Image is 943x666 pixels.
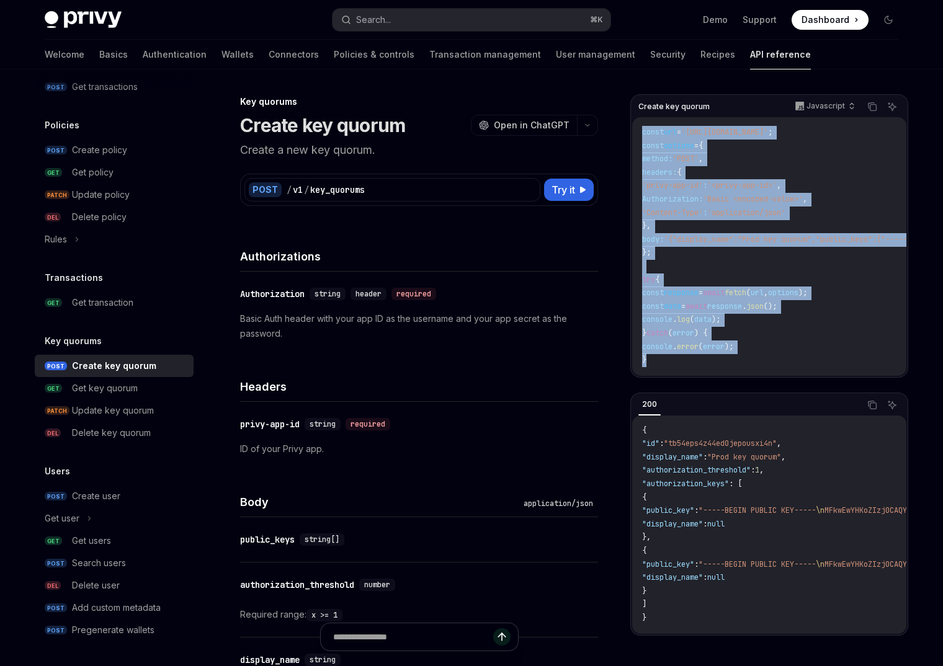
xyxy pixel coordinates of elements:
[816,559,825,569] span: \n
[519,497,598,510] div: application/json
[45,406,69,415] span: PATCH
[642,452,703,462] span: "display_name"
[45,559,67,568] span: POST
[798,288,807,298] span: );
[703,288,725,298] span: await
[240,533,295,546] div: public_keys
[638,102,710,112] span: Create key quorum
[864,397,880,413] button: Copy the contents from the code block
[777,438,781,448] span: ,
[315,289,341,299] span: string
[642,572,703,582] span: "display_name"
[306,609,342,621] code: x >= 1
[707,519,725,529] span: null
[884,397,900,413] button: Ask AI
[249,182,282,197] div: POST
[72,489,120,504] div: Create user
[356,12,391,27] div: Search...
[45,603,67,613] span: POST
[240,288,305,300] div: Authorization
[664,288,699,298] span: response
[45,232,67,247] div: Rules
[590,15,603,25] span: ⌘ K
[673,314,677,324] span: .
[35,574,194,597] a: DELDelete user
[45,464,70,479] h5: Users
[240,607,598,622] div: Required range:
[240,579,354,591] div: authorization_threshold
[642,425,646,435] span: {
[45,213,61,222] span: DEL
[240,248,598,265] h4: Authorizations
[703,180,707,190] span: :
[707,208,785,218] span: 'application/json'
[642,546,646,556] span: {
[677,314,690,324] span: log
[35,530,194,552] a: GETGet users
[703,208,707,218] span: :
[45,190,69,200] span: PATCH
[642,613,646,623] span: }
[664,301,681,311] span: data
[642,479,729,489] span: "authorization_keys"
[642,465,751,475] span: "authorization_threshold"
[642,234,664,244] span: body:
[556,40,635,69] a: User management
[99,40,128,69] a: Basics
[694,505,699,515] span: :
[35,619,194,641] a: POSTPregenerate wallets
[642,167,677,177] span: headers:
[664,438,777,448] span: "tb54eps4z44ed0jepousxi4n"
[764,288,768,298] span: ,
[746,301,764,311] span: json
[764,301,777,311] span: ();
[642,288,664,298] span: const
[690,314,694,324] span: (
[638,397,661,412] div: 200
[642,438,659,448] span: "id"
[673,328,694,338] span: error
[677,167,681,177] span: {
[391,288,436,300] div: required
[864,99,880,115] button: Copy the contents from the code block
[240,442,598,456] p: ID of your Privy app.
[673,154,699,164] span: 'POST'
[45,511,79,526] div: Get user
[221,40,254,69] a: Wallets
[471,115,577,136] button: Open in ChatGPT
[777,180,781,190] span: ,
[642,492,646,502] span: {
[677,342,699,352] span: error
[642,599,646,609] span: ]
[45,334,102,349] h5: Key quorums
[333,9,610,31] button: Search...⌘K
[642,275,655,285] span: try
[72,165,114,180] div: Get policy
[664,141,694,151] span: options
[703,572,707,582] span: :
[35,399,194,422] a: PATCHUpdate key quorum
[703,519,707,529] span: :
[725,342,733,352] span: );
[699,559,816,569] span: "-----BEGIN PUBLIC KEY-----
[642,505,694,515] span: "public_key"
[293,184,303,196] div: v1
[45,168,62,177] span: GET
[668,328,673,338] span: (
[759,465,764,475] span: ,
[72,187,130,202] div: Update policy
[355,289,382,299] span: header
[699,141,703,151] span: {
[72,425,151,440] div: Delete key quorum
[642,559,694,569] span: "public_key"
[72,358,156,373] div: Create key quorum
[707,180,777,190] span: '<privy-app-id>'
[642,586,646,596] span: }
[346,418,390,430] div: required
[681,301,686,311] span: =
[642,180,703,190] span: 'privy-app-id'
[45,581,61,590] span: DEL
[240,311,598,341] p: Basic Auth header with your app ID as the username and your app secret as the password.
[364,580,390,590] span: number
[703,342,725,352] span: error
